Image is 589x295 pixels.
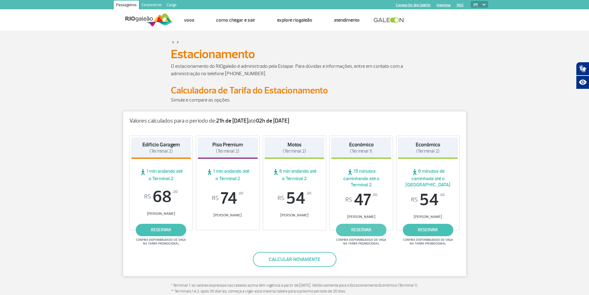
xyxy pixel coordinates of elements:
[372,192,377,198] sup: ,00
[335,238,387,245] span: Confira disponibilidade de vaga na tarifa promocional
[411,197,418,203] sup: R$
[416,148,440,154] span: (Terminal 2)
[288,141,301,148] strong: Motos
[177,38,179,46] a: >
[131,211,191,216] span: [PERSON_NAME]
[265,213,325,218] span: [PERSON_NAME]
[142,141,180,148] strong: Edifício Garagem
[457,3,464,7] a: RQS
[331,215,391,219] span: [PERSON_NAME]
[253,252,336,267] button: Calcular novamente
[139,1,164,11] a: Corporativo
[306,190,311,197] sup: ,00
[265,190,325,207] span: 54
[135,238,187,245] span: Confira disponibilidade de vaga na tarifa promocional
[136,224,186,236] a: reservar
[171,85,418,96] h2: Calculadora de Tarifa do Estacionamento
[576,62,589,76] button: Abrir tradutor de língua de sinais.
[331,192,391,208] span: 47
[440,192,445,198] sup: ,00
[198,213,258,218] span: [PERSON_NAME]
[331,168,391,188] span: 15 minutos caminhando até o Terminal 2
[350,148,372,154] span: (Terminal 1)
[216,117,248,124] strong: 21h de [DATE]
[576,76,589,89] button: Abrir recursos assistivos.
[283,148,306,154] span: (Terminal 2)
[149,148,173,154] span: (Terminal 2)
[114,1,139,11] a: Passageiros
[198,190,258,207] span: 74
[171,96,418,104] p: Simule e compare as opções.
[403,224,453,236] a: reservar
[398,192,458,208] span: 54
[398,215,458,219] span: [PERSON_NAME]
[171,63,418,77] p: O estacionamento do RIOgaleão é administrado pela Estapar. Para dúvidas e informações, entre em c...
[212,195,219,202] sup: R$
[396,3,431,7] a: Compra On-line GaleOn
[131,168,191,182] span: 1 min andando até o Terminal 2
[278,195,284,202] sup: R$
[437,3,451,7] a: Imprensa
[173,189,178,195] sup: ,00
[256,117,289,124] strong: 02h de [DATE]
[576,62,589,89] div: Plugin de acessibilidade da Hand Talk.
[144,193,151,200] sup: R$
[172,38,174,46] a: >
[336,224,387,236] a: reservar
[198,168,258,182] span: 1 min andando até o Terminal 2
[184,17,194,23] a: Voos
[212,141,243,148] strong: Piso Premium
[402,238,454,245] span: Confira disponibilidade de vaga na tarifa promocional
[345,197,352,203] sup: R$
[129,118,460,124] p: Valores calculados para o período de: até
[216,17,255,23] a: Como chegar e sair
[265,168,325,182] span: 6 min andando até o Terminal 2
[171,49,418,59] h1: Estacionamento
[164,1,179,11] a: Cargo
[238,190,243,197] sup: ,00
[349,141,374,148] strong: Econômico
[416,141,440,148] strong: Econômico
[131,189,191,205] span: 68
[171,283,418,295] p: * Terminal 1: os valores expressos nas tabelas acima têm vigência a partir de [DATE]. Válido some...
[216,148,239,154] span: (Terminal 2)
[277,17,312,23] a: Explore RIOgaleão
[334,17,360,23] a: Atendimento
[398,168,458,188] span: 6 minutos de caminhada até o [GEOGRAPHIC_DATA]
